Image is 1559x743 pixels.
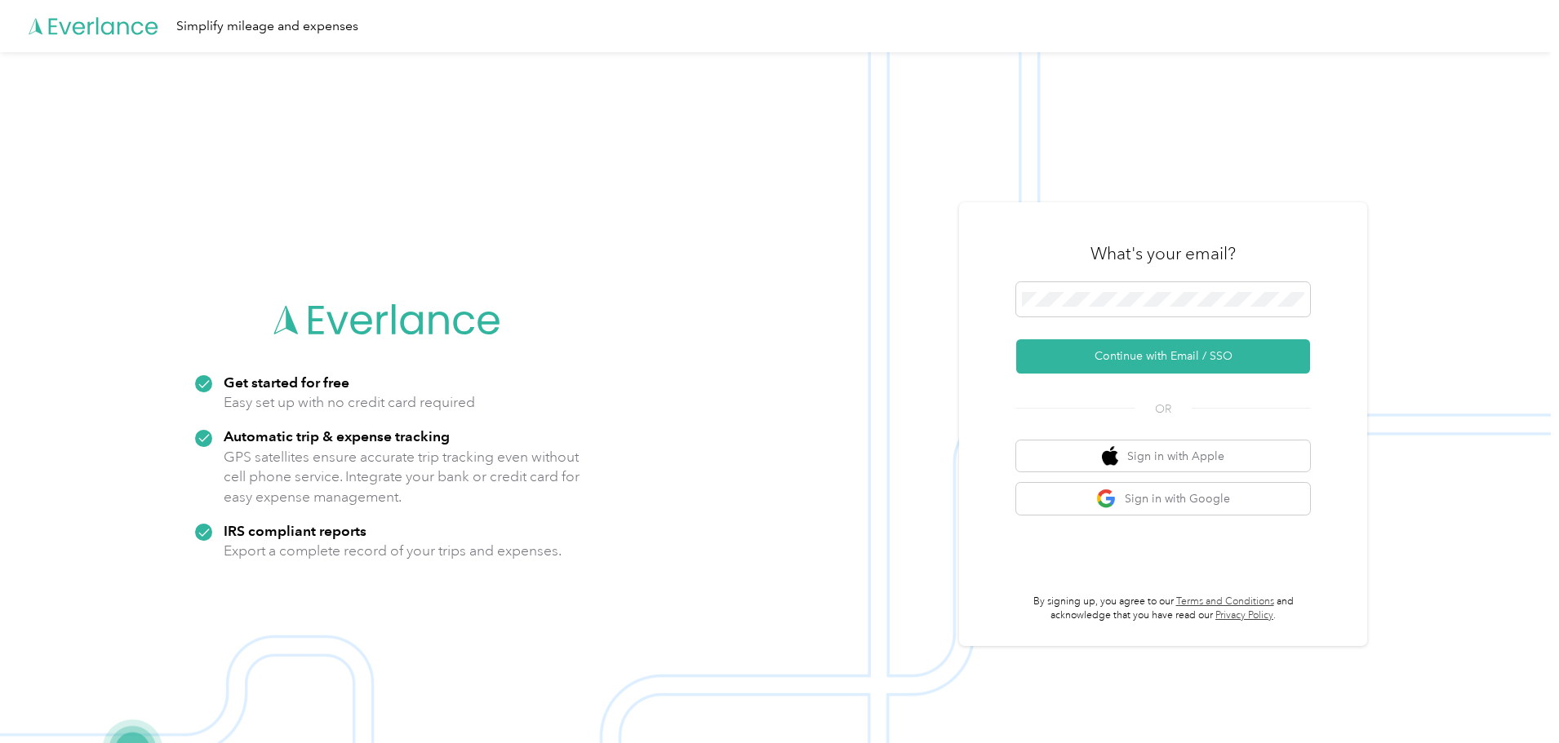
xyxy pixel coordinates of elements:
[1016,440,1310,472] button: apple logoSign in with Apple
[224,541,562,561] p: Export a complete record of your trips and expenses.
[1016,483,1310,515] button: google logoSign in with Google
[176,16,358,37] div: Simplify mileage and expenses
[1016,339,1310,374] button: Continue with Email / SSO
[1016,595,1310,623] p: By signing up, you agree to our and acknowledge that you have read our .
[1215,609,1273,621] a: Privacy Policy
[1176,595,1274,608] a: Terms and Conditions
[1096,489,1117,509] img: google logo
[224,374,349,391] strong: Get started for free
[224,427,450,444] strong: Automatic trip & expense tracking
[224,392,475,413] p: Easy set up with no credit card required
[224,522,366,539] strong: IRS compliant reports
[1090,242,1236,265] h3: What's your email?
[224,447,580,507] p: GPS satellites ensure accurate trip tracking even without cell phone service. Integrate your bank...
[1102,446,1118,467] img: apple logo
[1135,400,1192,418] span: OR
